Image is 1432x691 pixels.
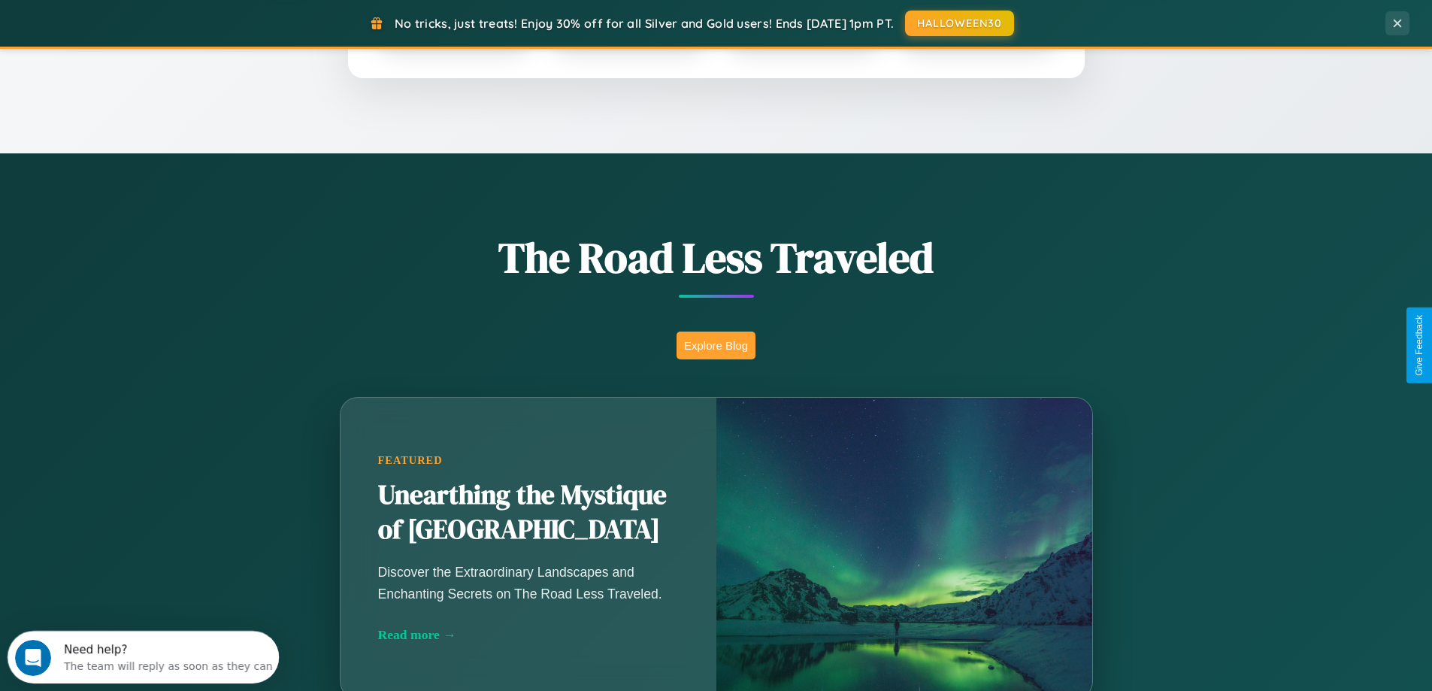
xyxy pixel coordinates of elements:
div: Give Feedback [1414,315,1424,376]
h2: Unearthing the Mystique of [GEOGRAPHIC_DATA] [378,478,679,547]
div: Read more → [378,627,679,643]
div: Open Intercom Messenger [6,6,280,47]
button: Explore Blog [677,332,755,359]
h1: The Road Less Traveled [265,229,1167,286]
div: Need help? [56,13,265,25]
button: HALLOWEEN30 [905,11,1014,36]
span: No tricks, just treats! Enjoy 30% off for all Silver and Gold users! Ends [DATE] 1pm PT. [395,16,894,31]
p: Discover the Extraordinary Landscapes and Enchanting Secrets on The Road Less Traveled. [378,562,679,604]
div: Featured [378,454,679,467]
iframe: Intercom live chat [15,640,51,676]
div: The team will reply as soon as they can [56,25,265,41]
iframe: Intercom live chat discovery launcher [8,631,279,683]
